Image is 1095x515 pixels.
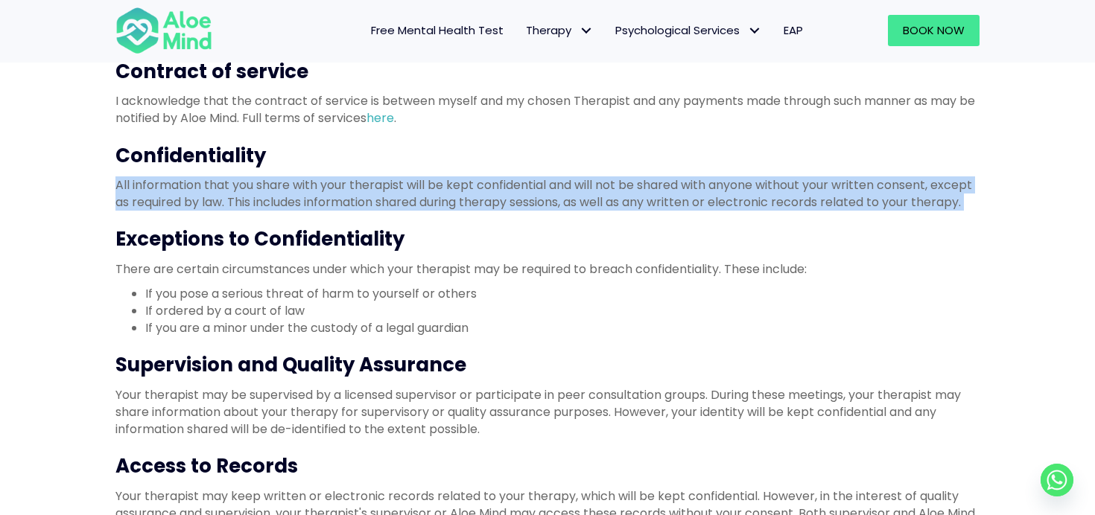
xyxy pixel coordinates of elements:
[115,386,980,438] p: Your therapist may be supervised by a licensed supervisor or participate in peer consultation gro...
[115,260,980,278] p: There are certain circumstances under which your therapist may be required to breach confidential...
[360,15,515,46] a: Free Mental Health Test
[115,351,980,378] h3: Supervision and Quality Assurance
[371,22,504,38] span: Free Mental Health Test
[784,22,803,38] span: EAP
[575,20,597,42] span: Therapy: submenu
[115,6,212,55] img: Aloe mind Logo
[772,15,814,46] a: EAP
[145,302,980,319] li: If ordered by a court of law
[115,142,980,169] h3: Confidentiality
[115,92,980,127] p: I acknowledge that the contract of service is between myself and my chosen Therapist and any paym...
[366,109,394,127] a: here
[145,319,980,336] li: If you are a minor under the custody of a legal guardian
[604,15,772,46] a: Psychological ServicesPsychological Services: submenu
[145,285,980,302] li: If you pose a serious threat of harm to yourself or others
[526,22,593,38] span: Therapy
[515,15,604,46] a: TherapyTherapy: submenu
[115,176,980,211] p: All information that you share with your therapist will be kept confidential and will not be shar...
[115,225,980,252] h3: Exceptions to Confidentiality
[1041,464,1073,496] a: Whatsapp
[888,15,980,46] a: Book Now
[615,22,761,38] span: Psychological Services
[903,22,965,38] span: Book Now
[743,20,765,42] span: Psychological Services: submenu
[232,15,814,46] nav: Menu
[115,452,980,479] h3: Access to Records
[115,58,980,85] h3: Contract of service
